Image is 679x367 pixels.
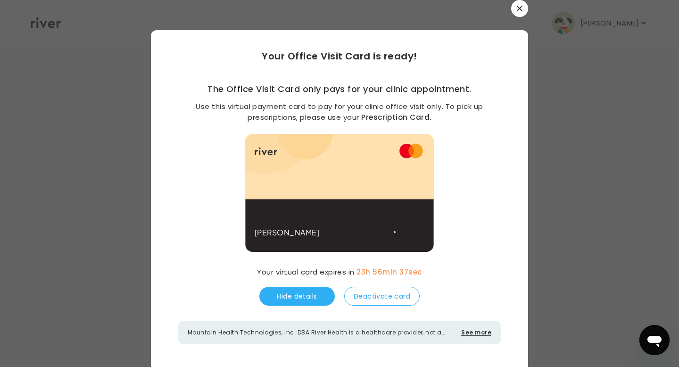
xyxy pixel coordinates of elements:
[375,227,516,298] iframe: Secure Show.js frame
[639,325,670,355] iframe: Button to launch messaging window
[248,263,431,281] div: Your virtual card expires in
[344,287,420,306] button: Deactivate card
[262,49,417,63] h2: Your Office Visit Card is ready!
[207,83,472,96] h3: The Office Visit Card only pays for your clinic appointment.
[195,101,484,123] p: Use this virtual payment card to pay for your clinic office visit only. To pick up prescriptions,...
[461,328,491,337] button: See more
[255,226,319,239] p: [PERSON_NAME]
[188,328,455,337] p: Mountain Health Technologies, Inc. DBA River Health is a healthcare provider, not a bank. Banking...
[361,112,431,122] a: Prescription Card.
[259,287,335,306] button: Hide details
[356,267,422,277] span: 23h 56min 37sec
